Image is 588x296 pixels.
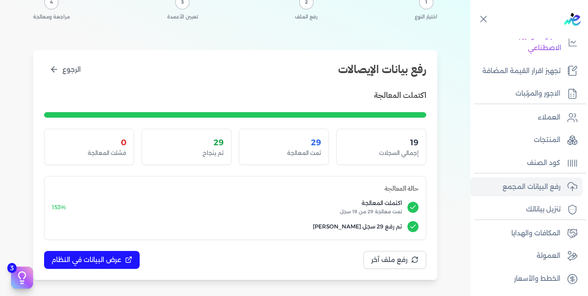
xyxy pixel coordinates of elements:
p: العمولة [537,250,560,262]
p: الاجور والمرتبات [515,88,560,100]
a: كود الصنف [470,154,582,173]
button: رفع ملف آخر [363,251,426,269]
h4: حالة المعالجة [52,184,418,194]
div: 0 [52,137,126,148]
a: المنتجات [470,131,582,150]
div: تم بنجاح [149,149,224,157]
p: تجهيز اقرار القيمة المضافة [482,65,560,77]
a: المكافات والهدايا [470,224,582,243]
h3: اكتملت المعالجة [374,89,426,101]
button: 3 [11,267,33,289]
p: كود الصنف [527,157,560,169]
div: 29 [149,137,224,148]
p: رفع البيانات المجمع [503,181,560,193]
a: رفع البيانات المجمع [470,177,582,197]
p: تنزيل بياناتك [526,204,560,216]
span: تعيين الأعمدة [167,13,198,21]
a: الاجور والمرتبات [470,84,582,103]
p: الخطط والأسعار [514,273,560,285]
div: 19 [344,137,418,148]
span: رفع الملف [295,13,317,21]
h2: رفع بيانات الإيصالات [338,61,426,78]
span: 3 [7,263,17,273]
span: تم رفع 29 سجل [PERSON_NAME] [52,222,402,231]
a: العمولة [470,246,582,266]
span: عرض البيانات في النظام [51,255,121,265]
a: العملاء [470,108,582,127]
button: عرض البيانات في النظام [44,251,140,269]
p: العملاء [538,112,560,124]
a: الخطط والأسعار [470,269,582,289]
p: المكافات والهدايا [511,228,560,239]
div: 29 [247,137,321,148]
p: المنتجات [534,134,560,146]
span: اكتملت المعالجة [72,199,402,207]
span: الرجوع [62,65,81,74]
p: تحليل الفواتير بالذكاء الاصطناعي [475,30,561,54]
span: مراجعة ومعالجة [33,13,70,21]
div: فشلت المعالجة [52,149,126,157]
span: اختيار النوع [415,13,437,21]
button: الرجوع [44,61,86,78]
div: تمت المعالجة [247,149,321,157]
div: إجمالي السجلات [344,149,418,157]
a: تجهيز اقرار القيمة المضافة [470,62,582,81]
a: تنزيل بياناتك [470,200,582,219]
img: logo [564,13,581,26]
span: تمت معالجة 29 من 19 سجل [72,208,402,216]
a: تحليل الفواتير بالذكاء الاصطناعي [470,27,582,57]
span: رفع ملف آخر [371,255,407,265]
span: 153% [52,204,66,211]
